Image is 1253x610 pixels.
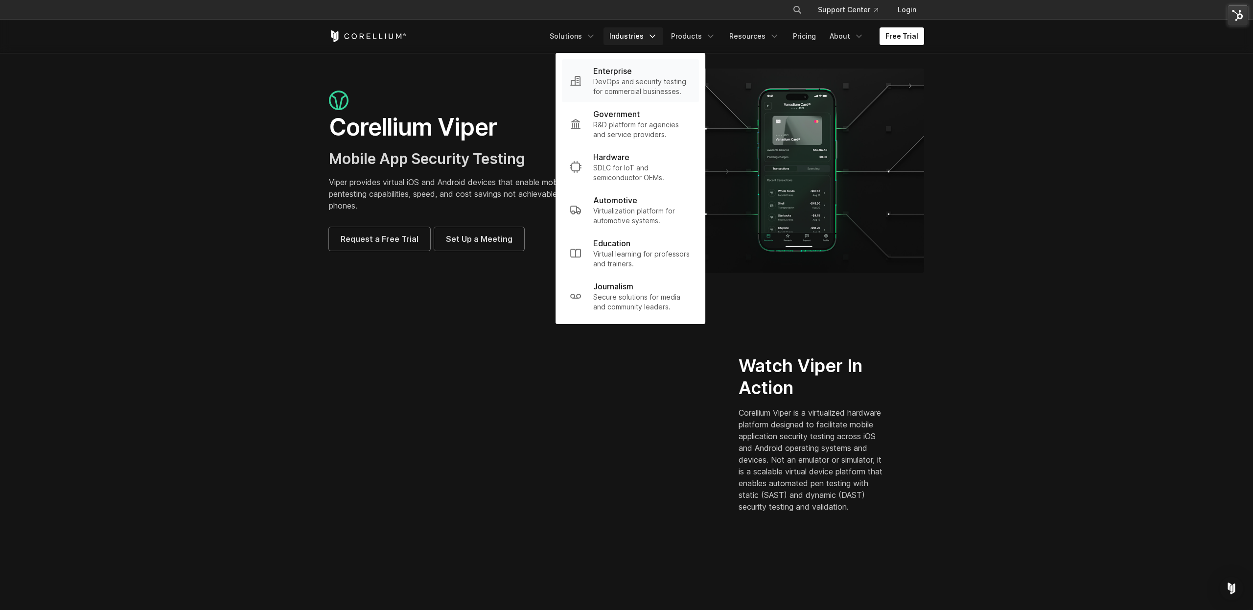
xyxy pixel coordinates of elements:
[781,1,924,19] div: Navigation Menu
[562,102,699,145] a: Government R&D platform for agencies and service providers.
[739,407,887,513] p: Corellium Viper is a virtualized hardware platform designed to facilitate mobile application secu...
[787,27,822,45] a: Pricing
[665,27,721,45] a: Products
[636,69,924,273] img: viper_hero
[562,59,699,102] a: Enterprise DevOps and security testing for commercial businesses.
[723,27,785,45] a: Resources
[593,77,691,96] p: DevOps and security testing for commercial businesses.
[789,1,806,19] button: Search
[593,206,691,226] p: Virtualization platform for automotive systems.
[562,145,699,188] a: Hardware SDLC for IoT and semiconductor OEMs.
[329,30,407,42] a: Corellium Home
[593,292,691,312] p: Secure solutions for media and community leaders.
[824,27,870,45] a: About
[544,27,924,45] div: Navigation Menu
[434,227,524,251] a: Set Up a Meeting
[890,1,924,19] a: Login
[446,233,512,245] span: Set Up a Meeting
[593,194,637,206] p: Automotive
[544,27,602,45] a: Solutions
[593,281,633,292] p: Journalism
[593,120,691,140] p: R&D platform for agencies and service providers.
[603,27,663,45] a: Industries
[562,275,699,318] a: Journalism Secure solutions for media and community leaders.
[1220,577,1243,600] div: Open Intercom Messenger
[593,108,640,120] p: Government
[329,150,525,167] span: Mobile App Security Testing
[810,1,886,19] a: Support Center
[341,233,418,245] span: Request a Free Trial
[593,151,629,163] p: Hardware
[562,188,699,232] a: Automotive Virtualization platform for automotive systems.
[593,249,691,269] p: Virtual learning for professors and trainers.
[739,355,887,399] h2: Watch Viper In Action
[329,176,617,211] p: Viper provides virtual iOS and Android devices that enable mobile app pentesting capabilities, sp...
[593,163,691,183] p: SDLC for IoT and semiconductor OEMs.
[593,65,632,77] p: Enterprise
[593,237,630,249] p: Education
[329,113,617,142] h1: Corellium Viper
[1228,5,1248,25] img: HubSpot Tools Menu Toggle
[329,227,430,251] a: Request a Free Trial
[562,232,699,275] a: Education Virtual learning for professors and trainers.
[880,27,924,45] a: Free Trial
[329,91,348,111] img: viper_icon_large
